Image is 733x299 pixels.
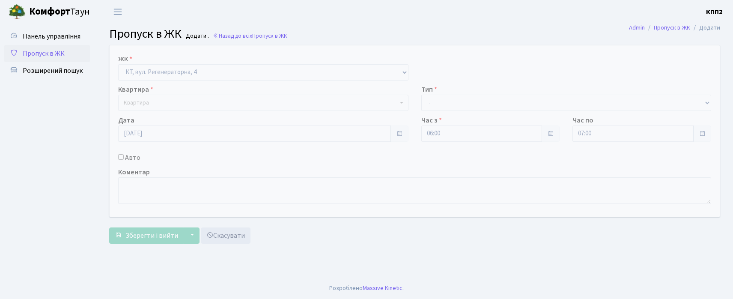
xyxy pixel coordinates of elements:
[125,152,140,163] label: Авто
[421,115,442,126] label: Час з
[109,227,184,244] button: Зберегти і вийти
[118,115,134,126] label: Дата
[118,54,132,64] label: ЖК
[4,28,90,45] a: Панель управління
[4,45,90,62] a: Пропуск в ЖК
[118,84,153,95] label: Квартира
[125,231,178,240] span: Зберегти і вийти
[23,32,80,41] span: Панель управління
[184,33,209,40] small: Додати .
[118,167,150,177] label: Коментар
[572,115,593,126] label: Час по
[9,3,26,21] img: logo.png
[213,32,287,40] a: Назад до всіхПропуск в ЖК
[706,7,723,17] a: КПП2
[201,227,250,244] a: Скасувати
[363,284,402,293] a: Massive Kinetic
[616,19,733,37] nav: breadcrumb
[252,32,287,40] span: Пропуск в ЖК
[654,23,690,32] a: Пропуск в ЖК
[421,84,437,95] label: Тип
[109,25,182,42] span: Пропуск в ЖК
[4,62,90,79] a: Розширений пошук
[29,5,70,18] b: Комфорт
[329,284,404,293] div: Розроблено .
[124,99,149,107] span: Квартира
[690,23,720,33] li: Додати
[629,23,645,32] a: Admin
[29,5,90,19] span: Таун
[23,66,83,75] span: Розширений пошук
[107,5,128,19] button: Переключити навігацію
[23,49,65,58] span: Пропуск в ЖК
